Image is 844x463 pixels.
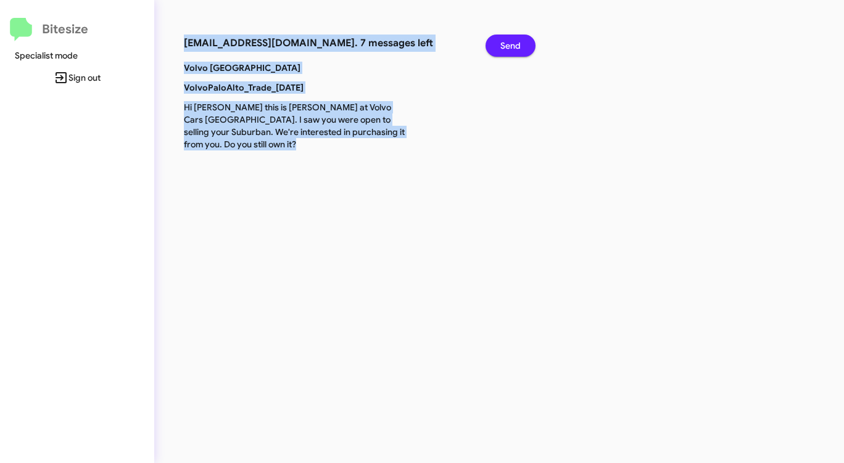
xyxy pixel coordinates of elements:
[184,62,300,73] b: Volvo [GEOGRAPHIC_DATA]
[184,82,304,93] b: VolvoPaloAlto_Trade_[DATE]
[10,67,144,89] span: Sign out
[175,101,416,150] p: Hi [PERSON_NAME] this is [PERSON_NAME] at Volvo Cars [GEOGRAPHIC_DATA]. I saw you were open to se...
[184,35,467,52] h3: [EMAIL_ADDRESS][DOMAIN_NAME]. 7 messages left
[486,35,536,57] button: Send
[500,35,521,57] span: Send
[10,18,88,41] a: Bitesize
